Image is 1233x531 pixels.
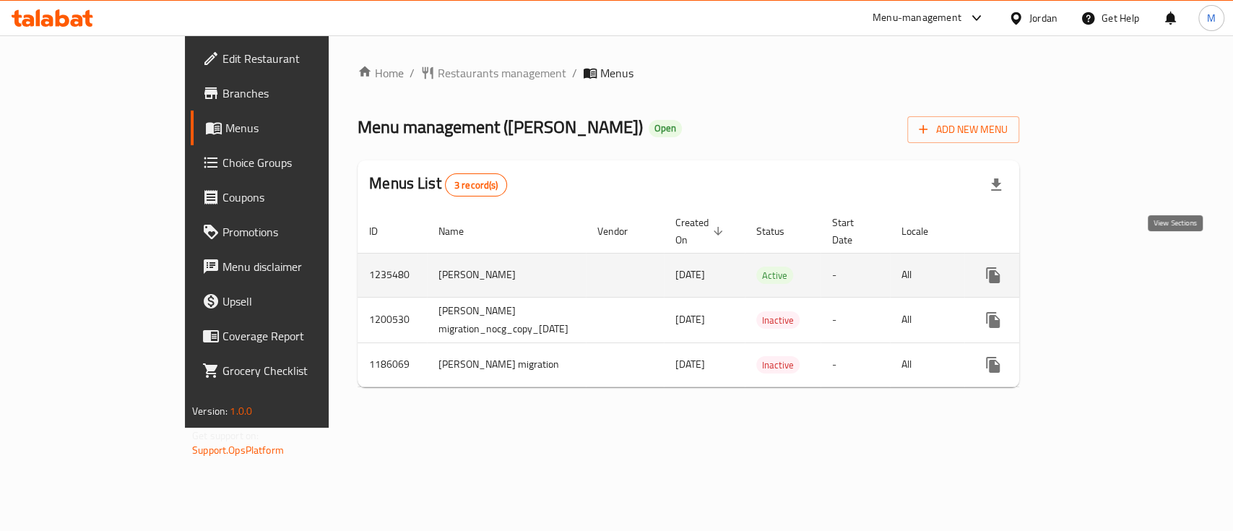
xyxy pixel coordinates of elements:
a: Edit Restaurant [191,41,391,76]
button: more [976,347,1011,382]
div: Total records count [445,173,508,197]
button: Change Status [1011,258,1045,293]
span: Menus [600,64,633,82]
td: [PERSON_NAME] migration [427,342,586,387]
td: - [821,253,890,297]
span: Inactive [756,357,800,374]
div: Export file [979,168,1013,202]
div: Inactive [756,311,800,329]
div: Inactive [756,356,800,374]
span: Name [438,223,483,240]
li: / [410,64,415,82]
span: Coupons [222,189,379,206]
table: enhanced table [358,210,1126,387]
span: Start Date [832,214,873,249]
span: [DATE] [675,310,705,329]
a: Restaurants management [420,64,566,82]
td: [PERSON_NAME] migration_nocg_copy_[DATE] [427,297,586,342]
span: Locale [901,223,947,240]
a: Upsell [191,284,391,319]
span: Menu disclaimer [222,258,379,275]
th: Actions [964,210,1126,254]
span: Active [756,267,793,284]
span: Created On [675,214,727,249]
span: Branches [222,85,379,102]
td: - [821,342,890,387]
div: Menu-management [873,9,961,27]
a: Menus [191,111,391,145]
span: 1.0.0 [230,402,252,420]
span: Get support on: [192,426,259,445]
span: Menus [225,119,379,137]
td: - [821,297,890,342]
span: Edit Restaurant [222,50,379,67]
button: more [976,303,1011,337]
a: Grocery Checklist [191,353,391,388]
span: Inactive [756,312,800,329]
td: All [890,297,964,342]
a: Coverage Report [191,319,391,353]
button: Add New Menu [907,116,1019,143]
span: Choice Groups [222,154,379,171]
td: [PERSON_NAME] [427,253,586,297]
span: Upsell [222,293,379,310]
td: 1200530 [358,297,427,342]
a: Coupons [191,180,391,215]
span: Vendor [597,223,646,240]
a: Support.OpsPlatform [192,441,284,459]
td: All [890,253,964,297]
span: Promotions [222,223,379,241]
td: 1186069 [358,342,427,387]
h2: Menus List [369,173,507,197]
span: M [1207,10,1216,26]
a: Choice Groups [191,145,391,180]
span: Coverage Report [222,327,379,345]
span: Grocery Checklist [222,362,379,379]
span: [DATE] [675,355,705,374]
span: Open [649,122,682,134]
div: Open [649,120,682,137]
span: 3 record(s) [446,178,507,192]
nav: breadcrumb [358,64,1019,82]
span: [DATE] [675,265,705,284]
button: Change Status [1011,347,1045,382]
td: 1235480 [358,253,427,297]
button: Change Status [1011,303,1045,337]
span: ID [369,223,397,240]
span: Menu management ( [PERSON_NAME] ) [358,111,643,143]
a: Menu disclaimer [191,249,391,284]
a: Branches [191,76,391,111]
span: Restaurants management [438,64,566,82]
button: more [976,258,1011,293]
td: All [890,342,964,387]
a: Promotions [191,215,391,249]
li: / [572,64,577,82]
span: Version: [192,402,228,420]
div: Jordan [1029,10,1057,26]
span: Add New Menu [919,121,1008,139]
span: Status [756,223,803,240]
